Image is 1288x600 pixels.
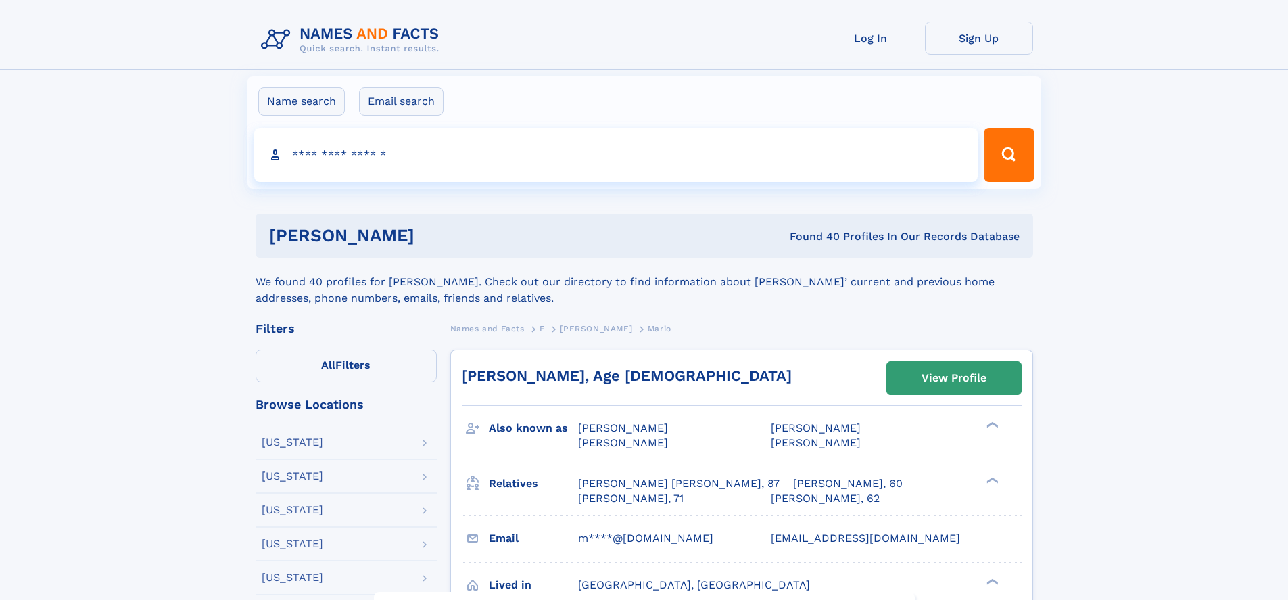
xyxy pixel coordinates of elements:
[450,320,525,337] a: Names and Facts
[983,476,999,484] div: ❯
[256,22,450,58] img: Logo Names and Facts
[925,22,1033,55] a: Sign Up
[256,350,437,382] label: Filters
[540,320,545,337] a: F
[771,532,960,545] span: [EMAIL_ADDRESS][DOMAIN_NAME]
[489,472,578,495] h3: Relatives
[321,359,335,371] span: All
[256,323,437,335] div: Filters
[602,229,1020,244] div: Found 40 Profiles In Our Records Database
[256,258,1033,306] div: We found 40 profiles for [PERSON_NAME]. Check out our directory to find information about [PERSON...
[771,491,880,506] a: [PERSON_NAME], 62
[489,574,578,597] h3: Lived in
[256,398,437,411] div: Browse Locations
[560,320,632,337] a: [PERSON_NAME]
[922,363,986,394] div: View Profile
[578,436,668,449] span: [PERSON_NAME]
[578,421,668,434] span: [PERSON_NAME]
[258,87,345,116] label: Name search
[262,437,323,448] div: [US_STATE]
[254,128,978,182] input: search input
[817,22,925,55] a: Log In
[648,324,671,333] span: Mario
[540,324,545,333] span: F
[359,87,444,116] label: Email search
[262,572,323,583] div: [US_STATE]
[983,577,999,586] div: ❯
[262,471,323,482] div: [US_STATE]
[771,421,861,434] span: [PERSON_NAME]
[262,505,323,515] div: [US_STATE]
[578,491,684,506] a: [PERSON_NAME], 71
[793,476,903,491] a: [PERSON_NAME], 60
[269,227,602,244] h1: [PERSON_NAME]
[887,362,1021,394] a: View Profile
[578,578,810,591] span: [GEOGRAPHIC_DATA], [GEOGRAPHIC_DATA]
[771,436,861,449] span: [PERSON_NAME]
[262,538,323,549] div: [US_STATE]
[983,421,999,430] div: ❯
[560,324,632,333] span: [PERSON_NAME]
[489,417,578,440] h3: Also known as
[489,527,578,550] h3: Email
[984,128,1034,182] button: Search Button
[462,367,792,384] a: [PERSON_NAME], Age [DEMOGRAPHIC_DATA]
[578,476,780,491] a: [PERSON_NAME] [PERSON_NAME], 87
